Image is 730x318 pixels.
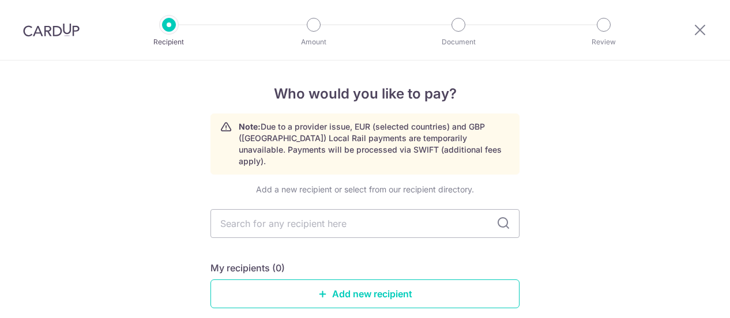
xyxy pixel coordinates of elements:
[210,209,520,238] input: Search for any recipient here
[23,23,80,37] img: CardUp
[239,122,261,131] strong: Note:
[239,121,510,167] p: Due to a provider issue, EUR (selected countries) and GBP ([GEOGRAPHIC_DATA]) Local Rail payments...
[416,36,501,48] p: Document
[561,36,646,48] p: Review
[210,279,520,308] a: Add new recipient
[656,283,718,312] iframe: Opens a widget where you can find more information
[210,184,520,195] div: Add a new recipient or select from our recipient directory.
[210,261,285,275] h5: My recipients (0)
[126,36,212,48] p: Recipient
[271,36,356,48] p: Amount
[210,84,520,104] h4: Who would you like to pay?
